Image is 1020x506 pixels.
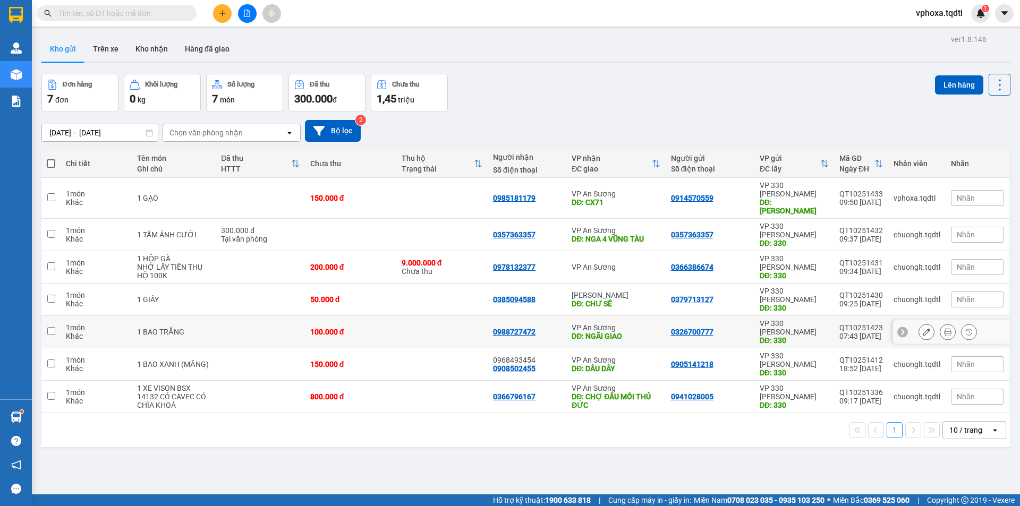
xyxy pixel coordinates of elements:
div: 0357363357 [493,230,535,239]
button: Trên xe [84,36,127,62]
th: Toggle SortBy [396,150,488,178]
div: VP 330 [PERSON_NAME] [760,319,829,336]
span: notification [11,460,21,470]
button: Đã thu300.000đ [288,74,365,112]
span: 7 [47,92,53,105]
th: Toggle SortBy [216,150,304,178]
div: Tại văn phòng [221,235,299,243]
div: Chưa thu [402,259,482,276]
div: DĐ: DẦU DÂY [572,364,660,373]
div: 09:50 [DATE] [839,198,883,207]
div: 0978132377 [493,263,535,271]
span: question-circle [11,436,21,446]
div: 09:17 [DATE] [839,397,883,405]
div: Chi tiết [66,159,126,168]
div: 1 món [66,259,126,267]
span: vphoxa.tqdtl [907,6,971,20]
th: Toggle SortBy [754,150,834,178]
div: 10 / trang [949,425,982,435]
div: QT10251336 [839,388,883,397]
div: VP 330 [PERSON_NAME] [760,181,829,198]
img: logo-vxr [9,7,23,23]
span: Nhãn [957,230,975,239]
svg: open [991,426,999,434]
div: 0379713127 [671,295,713,304]
sup: 1 [20,410,23,413]
img: warehouse-icon [11,411,22,423]
div: 0914570559 [671,194,713,202]
span: | [599,494,600,506]
div: Người gửi [671,154,749,162]
div: Đã thu [310,81,329,88]
img: solution-icon [11,96,22,107]
div: QT10251432 [839,226,883,235]
div: DĐ: NGÃI GIAO [572,332,660,340]
svg: open [285,128,294,137]
span: Nhãn [957,194,975,202]
div: chuonglt.tqdtl [894,295,940,304]
span: 7 [212,92,218,105]
div: 1 TẤM ẢNH CƯỚI [137,230,210,239]
div: 0905141218 [671,360,713,368]
div: chuonglt.tqdtl [894,360,940,368]
span: Miền Bắc [833,494,909,506]
div: Ngày ĐH [839,165,874,173]
div: VP 330 [PERSON_NAME] [760,384,829,401]
span: 1,45 [377,92,396,105]
div: 0326700777 [671,328,713,336]
span: Miền Nam [694,494,824,506]
div: chuonglt.tqdtl [894,263,940,271]
button: Khối lượng0kg [124,74,201,112]
button: Số lượng7món [206,74,283,112]
span: Hỗ trợ kỹ thuật: [493,494,591,506]
div: 0366386674 [671,263,713,271]
div: VP An Sương [572,226,660,235]
div: VP 330 [PERSON_NAME] [760,222,829,239]
div: 1 món [66,226,126,235]
div: 9.000.000 đ [402,259,482,267]
div: Khác [66,198,126,207]
button: Chưa thu1,45 triệu [371,74,448,112]
span: plus [219,10,226,17]
button: plus [213,4,232,23]
img: warehouse-icon [11,42,22,54]
button: caret-down [995,4,1014,23]
div: 1 món [66,323,126,332]
div: 09:25 [DATE] [839,299,883,308]
div: VP gửi [760,154,820,162]
div: DĐ: CHỢ ĐẦU MỐI THỦ ĐỨC [572,392,660,409]
div: 0385094588 [493,295,535,304]
div: 0968493454 [493,356,561,364]
div: 200.000 đ [310,263,391,271]
div: QT10251433 [839,190,883,198]
div: DĐ: 330 [760,304,829,312]
div: VP 330 [PERSON_NAME] [760,254,829,271]
div: Khác [66,364,126,373]
div: 1 món [66,190,126,198]
div: 800.000 đ [310,392,391,401]
div: DĐ: 330 [760,271,829,280]
div: 150.000 đ [310,194,391,202]
div: HTTT [221,165,291,173]
div: DĐ: 330 [760,239,829,247]
div: VP An Sương [572,356,660,364]
div: 1 GIẤY [137,295,210,304]
div: Thu hộ [402,154,474,162]
div: Khác [66,332,126,340]
span: triệu [398,96,414,104]
button: Bộ lọc [305,120,361,142]
th: Toggle SortBy [834,150,888,178]
div: 0357363357 [671,230,713,239]
div: DĐ: HỒ XÁ [760,198,829,215]
div: Khác [66,299,126,308]
th: Toggle SortBy [566,150,665,178]
span: 300.000 [294,92,333,105]
div: VP An Sương [572,190,660,198]
div: Khác [66,397,126,405]
div: 1 món [66,388,126,397]
span: 0 [130,92,135,105]
span: Nhãn [957,360,975,368]
div: Chưa thu [310,159,391,168]
div: DĐ: 330 [760,336,829,345]
div: DĐ: CHƯ SÊ [572,299,660,308]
